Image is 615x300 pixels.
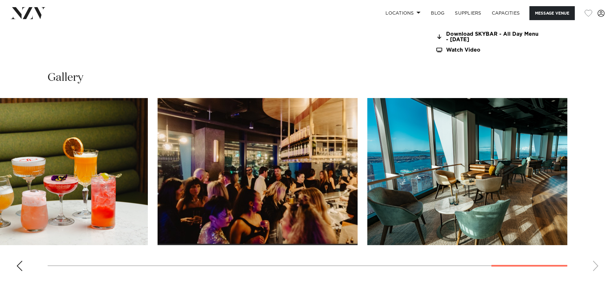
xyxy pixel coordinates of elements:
[367,98,567,245] swiper-slide: 17 / 17
[10,7,46,19] img: nzv-logo.png
[426,6,450,20] a: BLOG
[450,6,486,20] a: SUPPLIERS
[158,98,358,245] swiper-slide: 16 / 17
[529,6,575,20] button: Message Venue
[435,47,541,53] a: Watch Video
[487,6,525,20] a: Capacities
[435,31,541,43] a: Download SKYBAR - All Day Menu - [DATE]
[48,70,83,85] h2: Gallery
[380,6,426,20] a: Locations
